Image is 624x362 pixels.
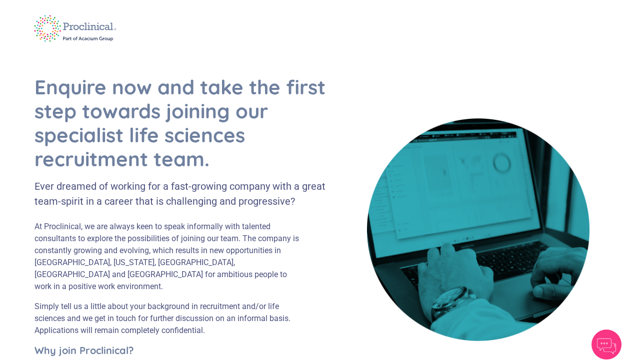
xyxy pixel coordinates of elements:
[591,330,621,360] img: Chatbot
[34,221,304,293] p: At Proclinical, we are always keen to speak informally with talented consultants to explore the p...
[34,75,328,171] h1: Enquire now and take the first step towards joining our specialist life sciences recruitment team.
[27,8,123,48] img: logo
[367,118,589,341] img: book cover
[34,179,328,209] div: Ever dreamed of working for a fast-growing company with a great team-spirit in a career that is c...
[34,301,304,337] p: Simply tell us a little about your background in recruitment and/or life sciences and we get in t...
[34,345,304,357] h5: Why join Proclinical?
